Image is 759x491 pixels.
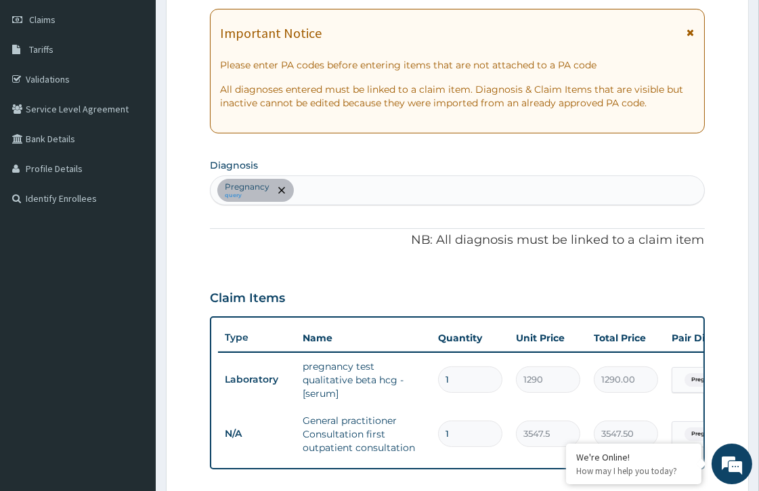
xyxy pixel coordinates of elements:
th: Type [218,325,296,350]
h3: Claim Items [210,291,285,306]
p: Pregnancy [225,182,269,192]
img: d_794563401_company_1708531726252_794563401 [25,68,55,102]
span: Pregnancy [685,427,729,441]
textarea: Type your message and hit 'Enter' [7,338,258,385]
span: Tariffs [29,43,53,56]
p: How may I help you today? [576,465,691,477]
span: remove selection option [276,184,288,196]
div: Chat with us now [70,76,227,93]
td: General practitioner Consultation first outpatient consultation [296,407,431,461]
th: Unit Price [509,324,587,351]
span: We're online! [79,154,187,291]
div: Minimize live chat window [222,7,255,39]
p: All diagnoses entered must be linked to a claim item. Diagnosis & Claim Items that are visible bu... [220,83,694,110]
p: NB: All diagnosis must be linked to a claim item [210,232,704,249]
span: Claims [29,14,56,26]
p: Please enter PA codes before entering items that are not attached to a PA code [220,58,694,72]
label: Diagnosis [210,158,258,172]
th: Total Price [587,324,665,351]
th: Name [296,324,431,351]
span: Pregnancy [685,373,729,387]
td: N/A [218,421,296,446]
th: Quantity [431,324,509,351]
td: pregnancy test qualitative beta hcg - [serum] [296,353,431,407]
div: We're Online! [576,451,691,463]
td: Laboratory [218,367,296,392]
h1: Important Notice [220,26,322,41]
small: query [225,192,269,199]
